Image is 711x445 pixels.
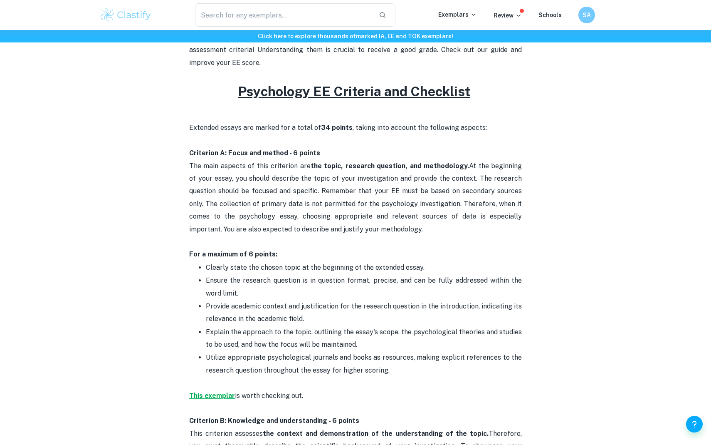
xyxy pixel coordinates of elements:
button: SA [578,7,595,23]
u: Psychology EE Criteria and Checklist [238,84,470,99]
p: Clearly state the chosen topic at the beginning of the extended essay. [206,261,522,274]
p: Review [494,11,522,20]
h6: Click here to explore thousands of marked IA, EE and TOK exemplars ! [2,32,709,41]
strong: Criterion A: Focus and method - 6 points [189,149,320,157]
img: Clastify logo [99,7,152,23]
strong: 34 points [321,124,353,132]
p: Ensure the research question is in question format, precise, and can be fully addressed within th... [206,274,522,300]
strong: Criterion B: Knowledge and understanding - 6 points [189,417,359,425]
p: Explain the approach to the topic, outlining the essay's scope, the psychological theories and st... [206,326,522,351]
a: This exemplar [189,392,235,400]
strong: of the topic. [446,430,489,438]
p: Is it finally time to start your Psychology extended essay? In the writing process don't forget a... [189,31,522,82]
button: Help and Feedback [686,416,703,433]
p: Exemplars [438,10,477,19]
strong: the context and demonstration of the understanding [263,430,443,438]
p: Utilize appropriate psychological journals and books as resources, making explicit references to ... [206,351,522,377]
p: is worth checking out. [189,377,522,428]
strong: For a maximum of 6 points: [189,250,277,258]
input: Search for any exemplars... [195,3,372,27]
p: Extended essays are marked for a total of , taking into account the following aspects: The main a... [189,122,522,261]
h6: SA [582,10,592,20]
a: Schools [538,12,562,18]
strong: the topic, research question, and methodology. [311,162,469,170]
p: Provide academic context and justification for the research question in the introduction, indicat... [206,300,522,326]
